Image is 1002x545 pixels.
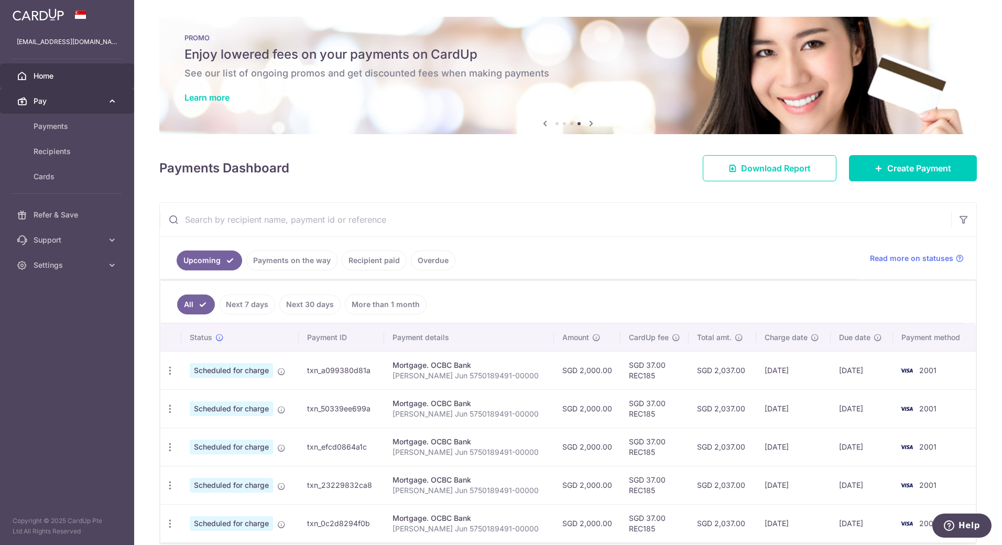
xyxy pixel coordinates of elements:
td: [DATE] [756,351,831,389]
th: Payment details [384,324,554,351]
p: [EMAIL_ADDRESS][DOMAIN_NAME] [17,37,117,47]
span: Create Payment [887,162,951,175]
th: Payment ID [299,324,384,351]
td: [DATE] [831,428,893,466]
img: Bank Card [896,441,917,453]
a: Recipient paid [342,250,407,270]
img: Latest Promos banner [159,17,977,134]
td: txn_efcd0864a1c [299,428,384,466]
td: txn_a099380d81a [299,351,384,389]
a: Overdue [411,250,455,270]
img: Bank Card [896,517,917,530]
td: SGD 37.00 REC185 [620,466,689,504]
td: SGD 37.00 REC185 [620,389,689,428]
span: 2001 [919,442,936,451]
span: Status [190,332,212,343]
p: PROMO [184,34,952,42]
td: SGD 2,037.00 [689,351,756,389]
td: [DATE] [831,504,893,542]
span: Read more on statuses [870,253,953,264]
div: Mortgage. OCBC Bank [393,437,546,447]
span: 2001 [919,366,936,375]
img: Bank Card [896,402,917,415]
span: Due date [839,332,870,343]
span: Recipients [34,146,103,157]
span: Cards [34,171,103,182]
td: SGD 37.00 REC185 [620,428,689,466]
td: SGD 2,000.00 [554,389,620,428]
span: Refer & Save [34,210,103,220]
p: [PERSON_NAME] Jun 5750189491-00000 [393,524,546,534]
a: Next 30 days [279,295,341,314]
h6: See our list of ongoing promos and get discounted fees when making payments [184,67,952,80]
th: Payment method [893,324,976,351]
td: SGD 37.00 REC185 [620,504,689,542]
img: CardUp [13,8,64,21]
td: SGD 2,037.00 [689,466,756,504]
span: Scheduled for charge [190,363,273,378]
span: Scheduled for charge [190,478,273,493]
p: [PERSON_NAME] Jun 5750189491-00000 [393,447,546,457]
td: [DATE] [831,351,893,389]
td: [DATE] [831,466,893,504]
span: Home [34,71,103,81]
div: Mortgage. OCBC Bank [393,475,546,485]
span: 2001 [919,481,936,489]
td: [DATE] [756,428,831,466]
input: Search by recipient name, payment id or reference [160,203,951,236]
a: Create Payment [849,155,977,181]
td: txn_23229832ca8 [299,466,384,504]
td: txn_0c2d8294f0b [299,504,384,542]
span: Settings [34,260,103,270]
span: Total amt. [697,332,732,343]
h5: Enjoy lowered fees on your payments on CardUp [184,46,952,63]
div: Mortgage. OCBC Bank [393,360,546,370]
span: Scheduled for charge [190,440,273,454]
td: txn_50339ee699a [299,389,384,428]
span: Scheduled for charge [190,516,273,531]
a: Next 7 days [219,295,275,314]
td: SGD 2,037.00 [689,389,756,428]
td: [DATE] [756,504,831,542]
td: SGD 2,000.00 [554,351,620,389]
a: All [177,295,215,314]
span: Amount [562,332,589,343]
td: [DATE] [831,389,893,428]
span: 2001 [919,404,936,413]
div: Mortgage. OCBC Bank [393,398,546,409]
td: SGD 2,000.00 [554,466,620,504]
span: Charge date [765,332,808,343]
td: SGD 2,000.00 [554,504,620,542]
span: CardUp fee [629,332,669,343]
span: Payments [34,121,103,132]
span: Support [34,235,103,245]
td: [DATE] [756,466,831,504]
span: 2001 [919,519,936,528]
div: Mortgage. OCBC Bank [393,513,546,524]
span: Pay [34,96,103,106]
img: Bank Card [896,364,917,377]
td: SGD 37.00 REC185 [620,351,689,389]
a: More than 1 month [345,295,427,314]
a: Learn more [184,92,230,103]
span: Download Report [741,162,811,175]
p: [PERSON_NAME] Jun 5750189491-00000 [393,409,546,419]
iframe: Opens a widget where you can find more information [932,514,992,540]
img: Bank Card [896,479,917,492]
td: SGD 2,037.00 [689,428,756,466]
a: Read more on statuses [870,253,964,264]
td: SGD 2,000.00 [554,428,620,466]
p: [PERSON_NAME] Jun 5750189491-00000 [393,370,546,381]
td: [DATE] [756,389,831,428]
a: Upcoming [177,250,242,270]
a: Payments on the way [246,250,337,270]
p: [PERSON_NAME] Jun 5750189491-00000 [393,485,546,496]
a: Download Report [703,155,836,181]
h4: Payments Dashboard [159,159,289,178]
span: Scheduled for charge [190,401,273,416]
td: SGD 2,037.00 [689,504,756,542]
